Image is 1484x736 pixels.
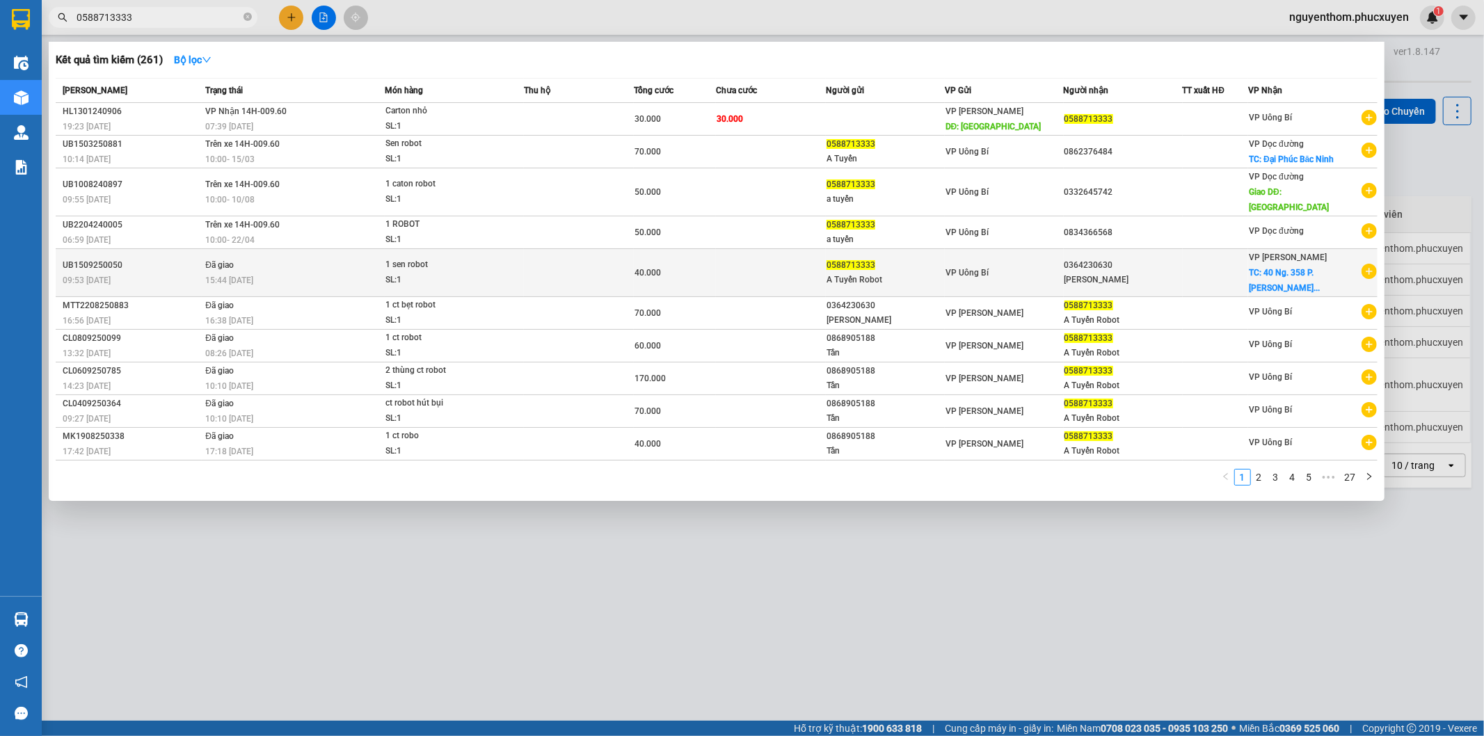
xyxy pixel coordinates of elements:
li: Next Page [1361,469,1378,486]
span: VP Uông Bí [1249,438,1292,447]
div: CL0809250099 [63,331,201,346]
div: A Tuyến [827,152,944,166]
span: VP Uông Bí [1249,307,1292,317]
div: SL: 1 [385,378,490,394]
span: 16:38 [DATE] [205,316,253,326]
a: 27 [1341,470,1360,485]
div: CL0609250785 [63,364,201,378]
span: VP Dọc đường [1249,226,1304,236]
span: VP [PERSON_NAME] [1249,253,1327,262]
span: 0588713333 [1064,399,1113,408]
span: 0588713333 [1064,431,1113,441]
span: left [1222,472,1230,481]
span: VP Uông Bí [946,227,989,237]
span: VP [PERSON_NAME] [946,406,1023,416]
a: 2 [1252,470,1267,485]
span: 16:56 [DATE] [63,316,111,326]
span: TC: Đại Phúc Băc Ninh [1249,154,1334,164]
li: Next 5 Pages [1318,469,1340,486]
span: VP [PERSON_NAME] [946,106,1023,116]
li: 5 [1301,469,1318,486]
span: 09:53 [DATE] [63,275,111,285]
div: HL1301240906 [63,104,201,119]
span: close-circle [244,11,252,24]
div: SL: 1 [385,119,490,134]
div: 1 ct bẹt robot [385,298,490,313]
span: 10:00 - 15/03 [205,154,255,164]
span: TT xuất HĐ [1183,86,1225,95]
span: [PERSON_NAME] [63,86,127,95]
div: 1 ct robot [385,330,490,346]
img: warehouse-icon [14,90,29,105]
span: 0588713333 [827,220,875,230]
span: 10:10 [DATE] [205,414,253,424]
span: 60.000 [635,341,661,351]
span: 40.000 [635,439,661,449]
div: 0364230630 [1064,258,1182,273]
span: 07:39 [DATE] [205,122,253,131]
strong: Bộ lọc [174,54,212,65]
span: Trên xe 14H-009.60 [205,139,280,149]
span: VP Uông Bí [1249,405,1292,415]
span: VP Nhận 14H-009.60 [205,106,287,116]
span: Đã giao [205,333,234,343]
div: MK1908250338 [63,429,201,444]
div: UB1509250050 [63,258,201,273]
span: Đã giao [205,260,234,270]
span: Đã giao [205,431,234,441]
div: A Tuyến Robot [1064,411,1182,426]
span: 06:59 [DATE] [63,235,111,245]
div: 0868905188 [827,331,944,346]
div: UB2204240005 [63,218,201,232]
div: SL: 1 [385,313,490,328]
img: solution-icon [14,160,29,175]
div: 0868905188 [827,364,944,378]
div: A Tuyến Robot [1064,313,1182,328]
div: 1 sen robot [385,257,490,273]
span: 70.000 [635,308,661,318]
span: 09:27 [DATE] [63,414,111,424]
span: 50.000 [635,187,661,197]
div: 1 caton robot [385,177,490,192]
span: Giao DĐ: [GEOGRAPHIC_DATA] [1249,187,1329,212]
span: VP Uông Bí [1249,372,1292,382]
div: Carton nhỏ [385,104,490,119]
li: Previous Page [1218,469,1234,486]
span: plus-circle [1362,264,1377,279]
span: TC: 40 Ng. 358 P. [PERSON_NAME]... [1249,268,1320,293]
div: UB1503250881 [63,137,201,152]
span: 0588713333 [1064,114,1113,124]
li: 2 [1251,469,1268,486]
a: 3 [1268,470,1284,485]
img: logo-vxr [12,9,30,30]
div: ct robot hút bụi [385,396,490,411]
span: 10:00 - 22/04 [205,235,255,245]
div: Tần [827,411,944,426]
div: A Tuyến Robot [1064,378,1182,393]
img: warehouse-icon [14,125,29,140]
span: plus-circle [1362,223,1377,239]
div: CL0409250364 [63,397,201,411]
span: 50.000 [635,227,661,237]
a: 1 [1235,470,1250,485]
span: plus-circle [1362,143,1377,158]
span: 10:00 - 10/08 [205,195,255,205]
div: SL: 1 [385,232,490,248]
span: Món hàng [385,86,423,95]
span: Thu hộ [524,86,550,95]
div: Tần [827,346,944,360]
span: Đã giao [205,366,234,376]
span: VP [PERSON_NAME] [946,374,1023,383]
span: close-circle [244,13,252,21]
span: message [15,707,28,720]
div: SL: 1 [385,273,490,288]
span: VP Nhận [1248,86,1282,95]
span: right [1365,472,1373,481]
span: Trạng thái [205,86,243,95]
div: Sen robot [385,136,490,152]
span: VP Gửi [945,86,971,95]
span: 10:14 [DATE] [63,154,111,164]
div: MTT2208250883 [63,298,201,313]
span: 0588713333 [827,179,875,189]
li: 1 [1234,469,1251,486]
